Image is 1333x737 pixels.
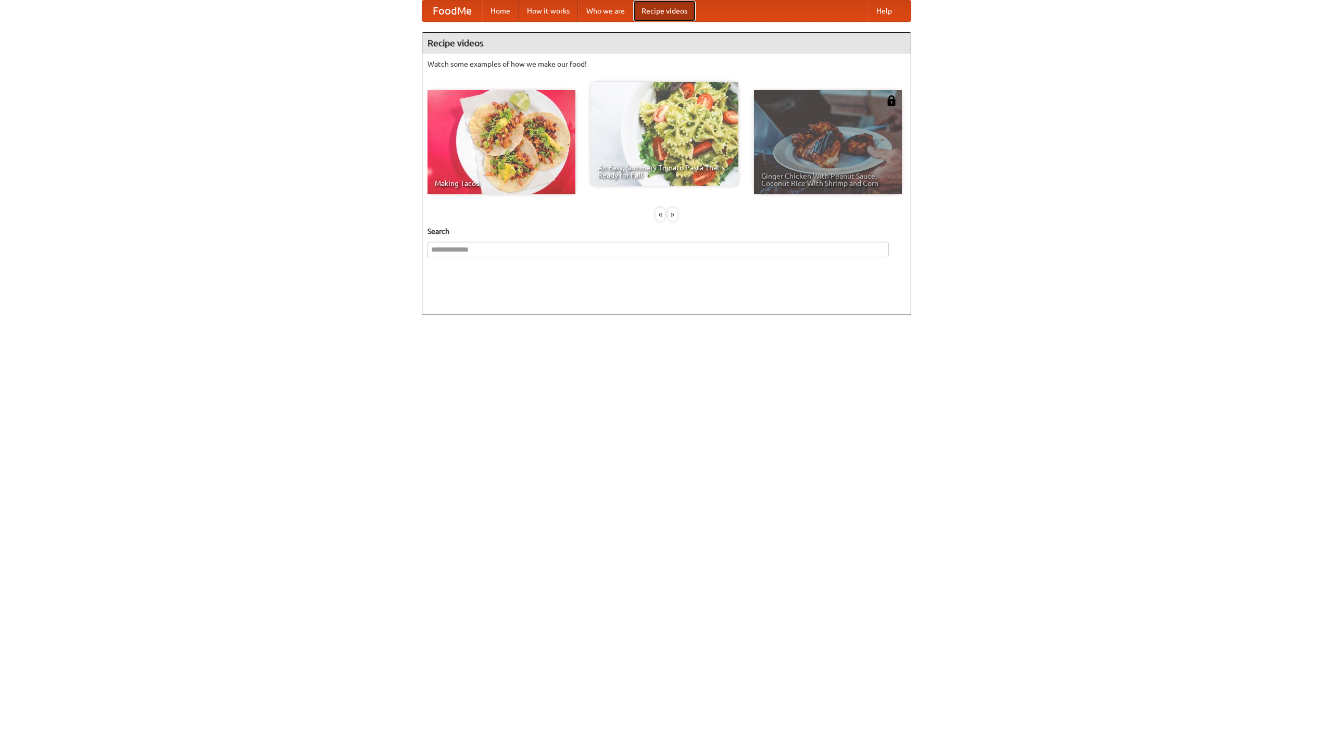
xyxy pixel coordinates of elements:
a: An Easy, Summery Tomato Pasta That's Ready for Fall [590,82,738,186]
h5: Search [427,226,906,236]
a: Making Tacos [427,90,575,194]
p: Watch some examples of how we make our food! [427,59,906,69]
h4: Recipe videos [422,33,911,54]
a: FoodMe [422,1,482,21]
a: Home [482,1,519,21]
span: An Easy, Summery Tomato Pasta That's Ready for Fall [598,164,731,179]
div: » [668,208,677,221]
div: « [656,208,665,221]
a: Who we are [578,1,633,21]
img: 483408.png [886,95,897,106]
a: Help [868,1,900,21]
span: Making Tacos [435,180,568,187]
a: Recipe videos [633,1,696,21]
a: How it works [519,1,578,21]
